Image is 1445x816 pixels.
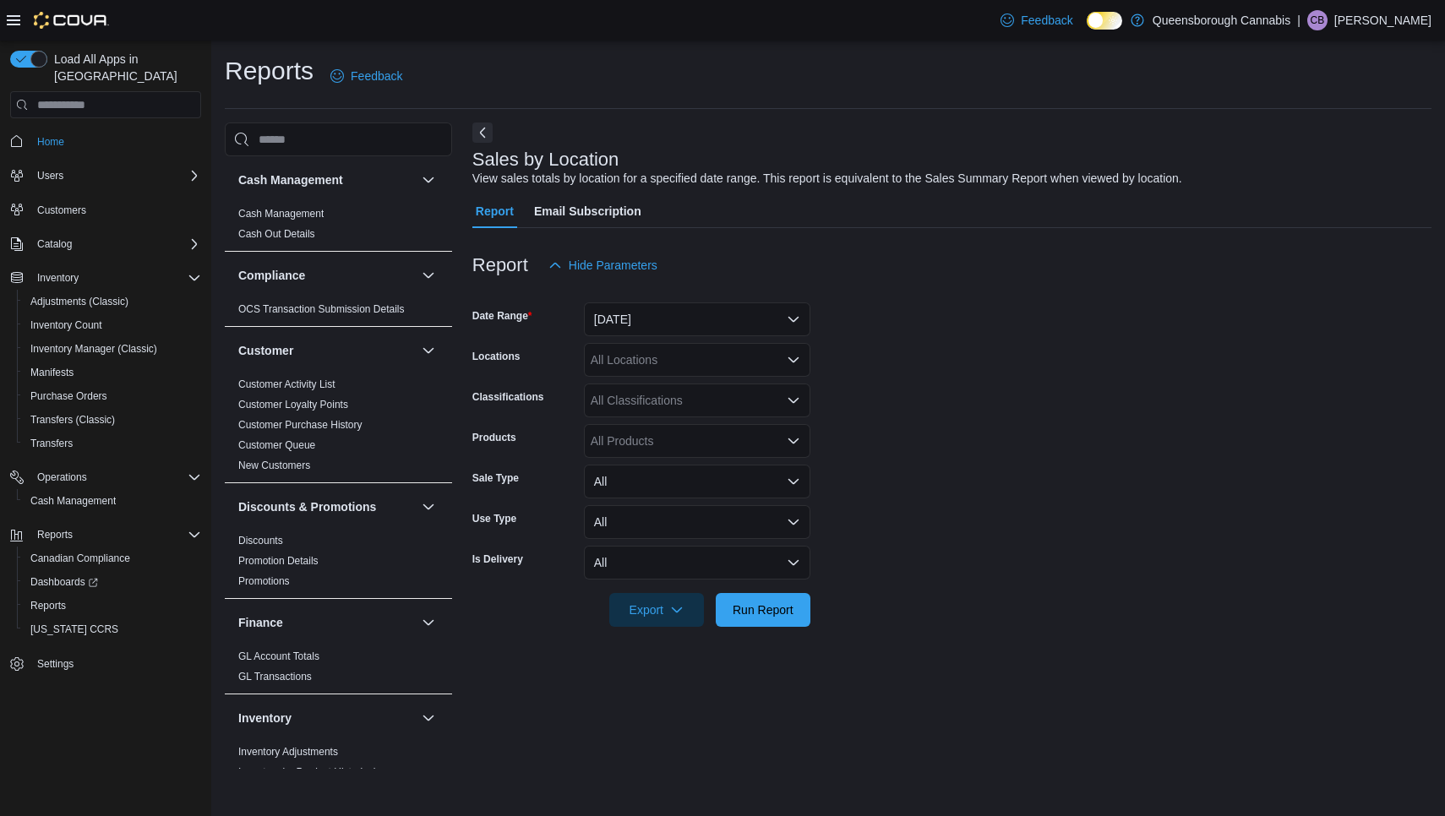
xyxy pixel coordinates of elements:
[238,208,324,220] a: Cash Management
[1297,10,1300,30] p: |
[238,171,415,188] button: Cash Management
[24,339,201,359] span: Inventory Manager (Classic)
[30,130,201,151] span: Home
[30,166,201,186] span: Users
[609,593,704,627] button: Export
[17,290,208,313] button: Adjustments (Classic)
[30,623,118,636] span: [US_STATE] CCRS
[10,122,201,720] nav: Complex example
[238,228,315,240] a: Cash Out Details
[30,234,201,254] span: Catalog
[418,340,439,361] button: Customer
[24,315,201,335] span: Inventory Count
[542,248,664,282] button: Hide Parameters
[37,657,74,671] span: Settings
[418,612,439,633] button: Finance
[24,386,114,406] a: Purchase Orders
[584,505,810,539] button: All
[238,342,415,359] button: Customer
[238,575,290,587] a: Promotions
[30,234,79,254] button: Catalog
[24,572,105,592] a: Dashboards
[534,194,641,228] span: Email Subscription
[1334,10,1431,30] p: [PERSON_NAME]
[17,337,208,361] button: Inventory Manager (Classic)
[24,291,201,312] span: Adjustments (Classic)
[24,619,201,639] span: Washington CCRS
[24,433,201,454] span: Transfers
[24,596,201,616] span: Reports
[994,3,1079,37] a: Feedback
[30,366,74,379] span: Manifests
[238,535,283,547] a: Discounts
[17,594,208,617] button: Reports
[225,299,452,326] div: Compliance
[472,150,619,170] h3: Sales by Location
[238,498,376,515] h3: Discounts & Promotions
[1307,10,1328,30] div: Calvin Basran
[1153,10,1290,30] p: Queensborough Cannabis
[24,491,123,511] a: Cash Management
[24,315,109,335] a: Inventory Count
[24,596,73,616] a: Reports
[30,318,102,332] span: Inventory Count
[30,132,71,152] a: Home
[24,410,122,430] a: Transfers (Classic)
[418,497,439,517] button: Discounts & Promotions
[238,650,319,662] a: GL Account Totals
[37,135,64,149] span: Home
[1087,12,1122,30] input: Dark Mode
[238,303,405,315] a: OCS Transaction Submission Details
[238,419,363,431] a: Customer Purchase History
[17,617,208,641] button: [US_STATE] CCRS
[787,394,800,407] button: Open list of options
[238,267,305,284] h3: Compliance
[30,389,107,403] span: Purchase Orders
[418,708,439,728] button: Inventory
[30,494,116,508] span: Cash Management
[30,467,94,487] button: Operations
[24,433,79,454] a: Transfers
[238,439,315,451] a: Customer Queue
[418,170,439,190] button: Cash Management
[716,593,810,627] button: Run Report
[238,342,293,359] h3: Customer
[238,746,338,758] a: Inventory Adjustments
[17,547,208,570] button: Canadian Compliance
[351,68,402,84] span: Feedback
[37,271,79,285] span: Inventory
[238,671,312,683] a: GL Transactions
[3,232,208,256] button: Catalog
[30,268,85,288] button: Inventory
[3,198,208,222] button: Customers
[787,434,800,448] button: Open list of options
[30,599,66,612] span: Reports
[3,266,208,290] button: Inventory
[30,552,130,565] span: Canadian Compliance
[17,408,208,432] button: Transfers (Classic)
[472,255,528,275] h3: Report
[584,302,810,336] button: [DATE]
[17,489,208,513] button: Cash Management
[3,164,208,188] button: Users
[733,601,793,618] span: Run Report
[472,170,1182,188] div: View sales totals by location for a specified date range. This report is equivalent to the Sales ...
[472,431,516,444] label: Products
[24,291,135,312] a: Adjustments (Classic)
[24,572,201,592] span: Dashboards
[238,555,319,567] a: Promotion Details
[30,525,201,545] span: Reports
[584,546,810,579] button: All
[225,204,452,251] div: Cash Management
[30,575,98,589] span: Dashboards
[619,593,694,627] span: Export
[238,171,343,188] h3: Cash Management
[30,467,201,487] span: Operations
[37,471,87,484] span: Operations
[225,374,452,482] div: Customer
[17,313,208,337] button: Inventory Count
[238,378,335,390] a: Customer Activity List
[30,295,128,308] span: Adjustments (Classic)
[37,169,63,182] span: Users
[30,268,201,288] span: Inventory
